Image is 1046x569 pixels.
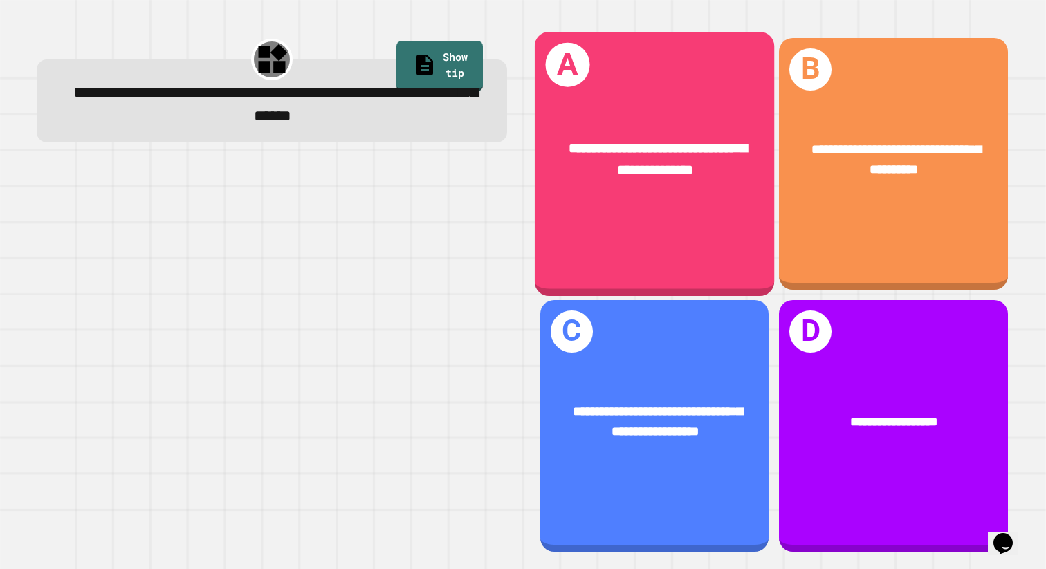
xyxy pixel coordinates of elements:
h1: C [551,310,593,353]
a: Show tip [396,41,483,92]
iframe: chat widget [988,514,1032,555]
h1: B [789,48,832,91]
h1: D [789,310,832,353]
h1: A [546,43,590,87]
